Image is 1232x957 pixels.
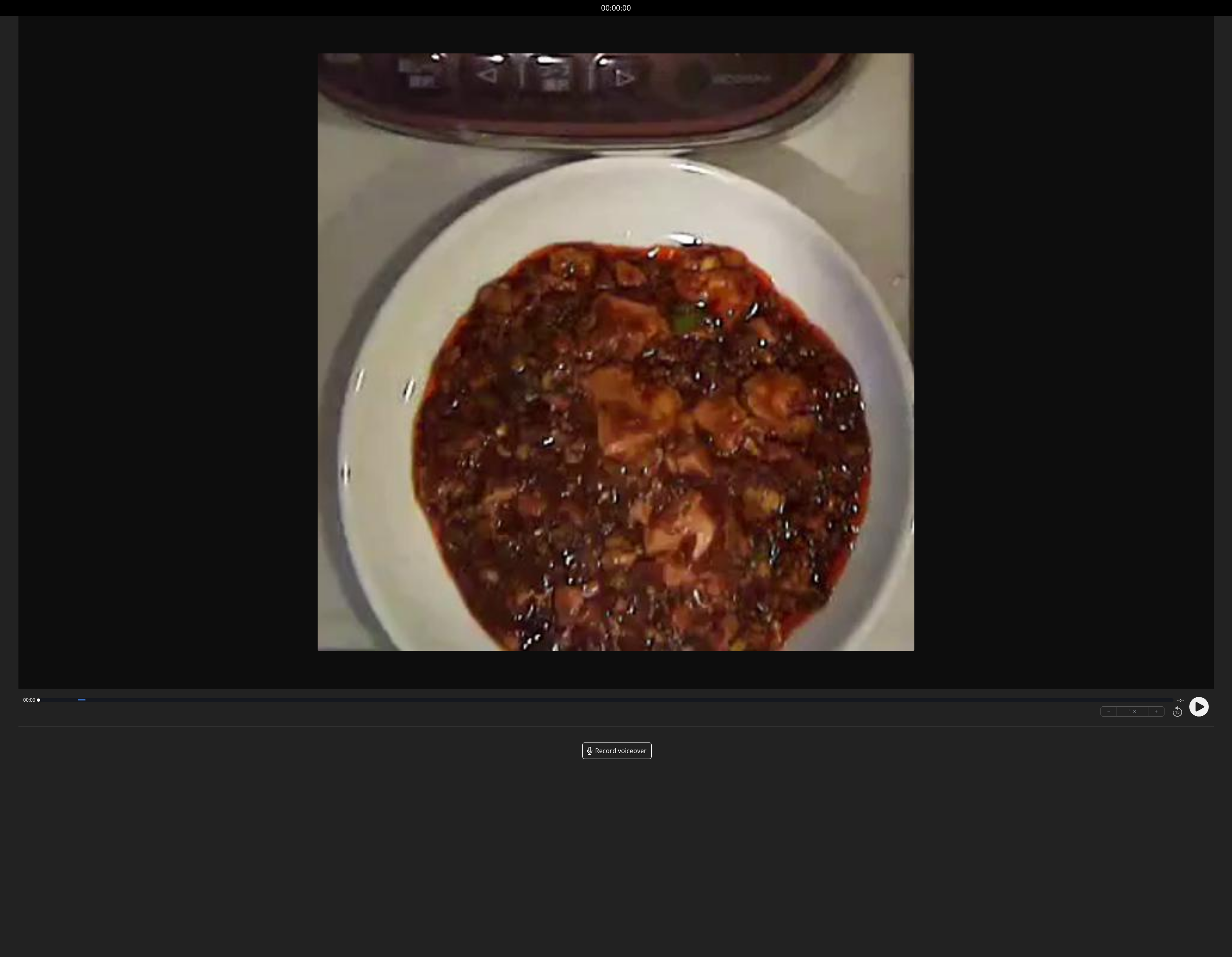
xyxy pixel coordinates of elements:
button: + [1148,707,1164,716]
span: --:-- [1177,697,1184,703]
span: Record voiceover [595,746,647,755]
a: Record voiceover [582,742,652,759]
button: − [1101,707,1117,716]
img: Poster Image [318,53,915,651]
a: 00:00:00 [601,2,631,14]
div: 1 × [1117,707,1148,716]
span: 00:00 [23,697,35,703]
